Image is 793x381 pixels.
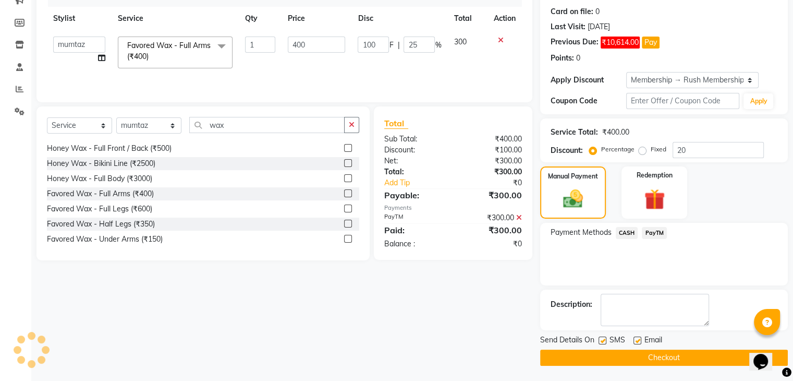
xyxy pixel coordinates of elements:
[540,335,594,348] span: Send Details On
[453,239,530,249] div: ₹0
[453,156,530,166] div: ₹300.00
[651,145,666,154] label: Fixed
[601,37,640,49] span: ₹10,614.00
[602,127,629,138] div: ₹400.00
[47,158,155,169] div: Honey Wax - Bikini Line (₹2500)
[351,7,447,30] th: Disc
[376,156,453,166] div: Net:
[397,40,399,51] span: |
[376,134,453,145] div: Sub Total:
[551,227,612,238] span: Payment Methods
[551,53,574,64] div: Points:
[376,166,453,177] div: Total:
[576,53,580,64] div: 0
[47,188,154,199] div: Favored Wax - Full Arms (₹400)
[47,7,112,30] th: Stylist
[376,145,453,156] div: Discount:
[551,37,599,49] div: Previous Due:
[127,41,211,61] span: Favored Wax - Full Arms (₹400)
[743,93,773,109] button: Apply
[447,7,487,30] th: Total
[557,187,589,210] img: _cash.svg
[239,7,282,30] th: Qty
[540,350,788,366] button: Checkout
[616,227,638,239] span: CASH
[551,299,592,310] div: Description:
[47,219,155,230] div: Favored Wax - Half Legs (₹350)
[644,335,662,348] span: Email
[47,143,172,154] div: Honey Wax - Full Front / Back (₹500)
[638,186,672,212] img: _gift.svg
[551,127,598,138] div: Service Total:
[453,212,530,223] div: ₹300.00
[487,7,522,30] th: Action
[453,145,530,156] div: ₹100.00
[47,204,152,215] div: Favored Wax - Full Legs (₹600)
[112,7,239,30] th: Service
[601,145,635,154] label: Percentage
[551,21,585,32] div: Last Visit:
[376,212,453,223] div: PayTM
[453,189,530,201] div: ₹300.00
[642,227,667,239] span: PayTM
[551,6,593,17] div: Card on file:
[551,145,583,156] div: Discount:
[376,189,453,201] div: Payable:
[376,177,466,188] a: Add Tip
[595,6,600,17] div: 0
[637,171,673,180] label: Redemption
[609,335,625,348] span: SMS
[435,40,441,51] span: %
[149,52,153,61] a: x
[384,204,522,212] div: Payments
[47,234,163,245] div: Favored Wax - Under Arms (₹150)
[453,134,530,145] div: ₹400.00
[551,75,626,86] div: Apply Discount
[551,96,626,106] div: Coupon Code
[454,37,466,46] span: 300
[466,177,529,188] div: ₹0
[642,37,660,49] button: Pay
[548,172,598,181] label: Manual Payment
[626,93,740,109] input: Enter Offer / Coupon Code
[47,173,152,184] div: Honey Wax - Full Body (₹3000)
[588,21,610,32] div: [DATE]
[389,40,393,51] span: F
[189,117,345,133] input: Search or Scan
[749,339,783,371] iframe: chat widget
[453,166,530,177] div: ₹300.00
[376,239,453,249] div: Balance :
[376,224,453,236] div: Paid:
[453,224,530,236] div: ₹300.00
[384,118,408,129] span: Total
[282,7,351,30] th: Price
